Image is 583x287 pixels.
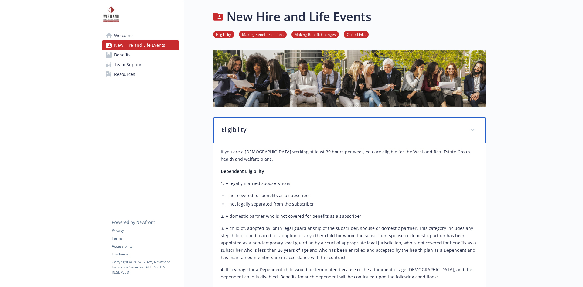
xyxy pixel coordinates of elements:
p: 3. A child of, adopted by, or in legal guardianship of the subscriber, spouse or domestic partner... [221,225,478,261]
span: New Hire and Life Events [114,40,165,50]
a: Team Support [102,60,179,70]
a: Welcome [102,31,179,40]
a: Eligibility [213,31,234,37]
p: 4. If coverage for a Dependent child would be terminated because of the attainment of age [DEMOGR... [221,266,478,281]
strong: Dependent Eligibility [221,168,264,174]
a: Making Benefit Changes [291,31,339,37]
img: new hire page banner [213,50,486,107]
li: not covered for benefits as a subscriber [227,192,478,199]
p: 2. A domestic partner who is not covered for benefits as a subscriber [221,213,478,220]
span: Resources [114,70,135,79]
a: Disclaimer [112,251,179,257]
a: Terms [112,236,179,241]
span: Benefits [114,50,131,60]
a: Benefits [102,50,179,60]
p: Copyright © 2024 - 2025 , Newfront Insurance Services, ALL RIGHTS RESERVED [112,259,179,275]
span: Team Support [114,60,143,70]
a: Quick Links [344,31,369,37]
h1: New Hire and Life Events [227,8,371,26]
div: Eligibility [213,117,486,143]
p: If you are a [DEMOGRAPHIC_DATA] working at least 30 hours per week, you are eligible for the West... [221,148,478,163]
a: Resources [102,70,179,79]
p: Eligibility [221,125,463,134]
span: Welcome [114,31,133,40]
li: not legally separated from the subscriber [227,200,478,208]
p: 1. A legally married spouse who is: [221,180,478,187]
a: Privacy [112,228,179,233]
a: Accessibility [112,244,179,249]
a: Making Benefit Elections [239,31,287,37]
a: New Hire and Life Events [102,40,179,50]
